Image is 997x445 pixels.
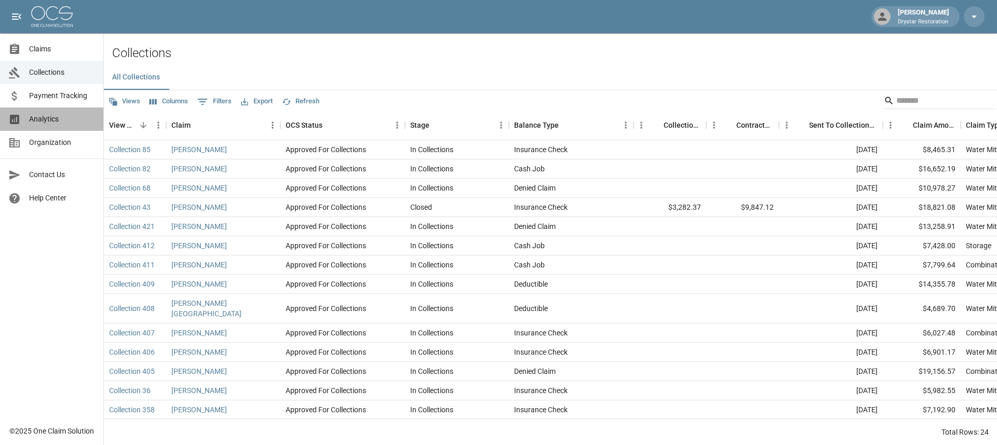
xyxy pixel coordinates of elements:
[779,159,883,179] div: [DATE]
[109,111,136,140] div: View Collection
[166,111,280,140] div: Claim
[109,221,155,232] a: Collection 421
[514,260,545,270] div: Cash Job
[779,294,883,323] div: [DATE]
[514,404,568,415] div: Insurance Check
[410,183,453,193] div: In Collections
[429,118,444,132] button: Sort
[883,140,961,159] div: $8,465.31
[171,385,227,396] a: [PERSON_NAME]
[941,427,989,437] div: Total Rows: 24
[109,260,155,270] a: Collection 411
[29,137,95,148] span: Organization
[112,46,997,61] h2: Collections
[514,183,556,193] div: Denied Claim
[706,111,779,140] div: Contractor Amount
[6,6,27,27] button: open drawer
[171,183,227,193] a: [PERSON_NAME]
[514,164,545,174] div: Cash Job
[779,275,883,294] div: [DATE]
[136,118,151,132] button: Sort
[171,328,227,338] a: [PERSON_NAME]
[883,323,961,343] div: $6,027.48
[883,117,898,133] button: Menu
[171,111,191,140] div: Claim
[104,65,168,90] button: All Collections
[109,404,155,415] a: Collection 358
[151,117,166,133] button: Menu
[29,193,95,204] span: Help Center
[265,117,280,133] button: Menu
[171,279,227,289] a: [PERSON_NAME]
[514,202,568,212] div: Insurance Check
[779,111,883,140] div: Sent To Collections Date
[286,279,366,289] div: Approved For Collections
[286,385,366,396] div: Approved For Collections
[883,275,961,294] div: $14,355.78
[883,255,961,275] div: $7,799.64
[883,362,961,381] div: $19,156.57
[109,144,151,155] a: Collection 85
[405,111,509,140] div: Stage
[410,221,453,232] div: In Collections
[883,111,961,140] div: Claim Amount
[634,117,649,133] button: Menu
[736,111,774,140] div: Contractor Amount
[109,328,155,338] a: Collection 407
[191,118,205,132] button: Sort
[649,118,664,132] button: Sort
[286,164,366,174] div: Approved For Collections
[286,183,366,193] div: Approved For Collections
[109,240,155,251] a: Collection 412
[410,404,453,415] div: In Collections
[29,90,95,101] span: Payment Tracking
[779,179,883,198] div: [DATE]
[410,111,429,140] div: Stage
[104,65,997,90] div: dynamic tabs
[171,164,227,174] a: [PERSON_NAME]
[883,343,961,362] div: $6,901.17
[286,404,366,415] div: Approved For Collections
[559,118,573,132] button: Sort
[779,140,883,159] div: [DATE]
[779,400,883,420] div: [DATE]
[322,118,337,132] button: Sort
[279,93,322,110] button: Refresh
[664,111,701,140] div: Collections Fee
[286,328,366,338] div: Approved For Collections
[29,67,95,78] span: Collections
[514,303,548,314] div: Deductible
[779,198,883,217] div: [DATE]
[514,328,568,338] div: Insurance Check
[29,169,95,180] span: Contact Us
[171,366,227,376] a: [PERSON_NAME]
[171,260,227,270] a: [PERSON_NAME]
[410,347,453,357] div: In Collections
[883,400,961,420] div: $7,192.90
[883,217,961,236] div: $13,258.91
[898,18,949,26] p: Drystar Restoration
[109,385,151,396] a: Collection 36
[894,7,953,26] div: [PERSON_NAME]
[286,202,366,212] div: Approved For Collections
[883,294,961,323] div: $4,689.70
[109,347,155,357] a: Collection 406
[9,426,94,436] div: © 2025 One Claim Solution
[106,93,143,110] button: Views
[779,236,883,255] div: [DATE]
[286,111,322,140] div: OCS Status
[634,198,706,217] div: $3,282.37
[514,347,568,357] div: Insurance Check
[109,164,151,174] a: Collection 82
[29,44,95,55] span: Claims
[286,347,366,357] div: Approved For Collections
[898,118,913,132] button: Sort
[883,381,961,400] div: $5,982.55
[171,202,227,212] a: [PERSON_NAME]
[706,117,722,133] button: Menu
[171,347,227,357] a: [PERSON_NAME]
[706,198,779,217] div: $9,847.12
[147,93,191,110] button: Select columns
[410,260,453,270] div: In Collections
[109,279,155,289] a: Collection 409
